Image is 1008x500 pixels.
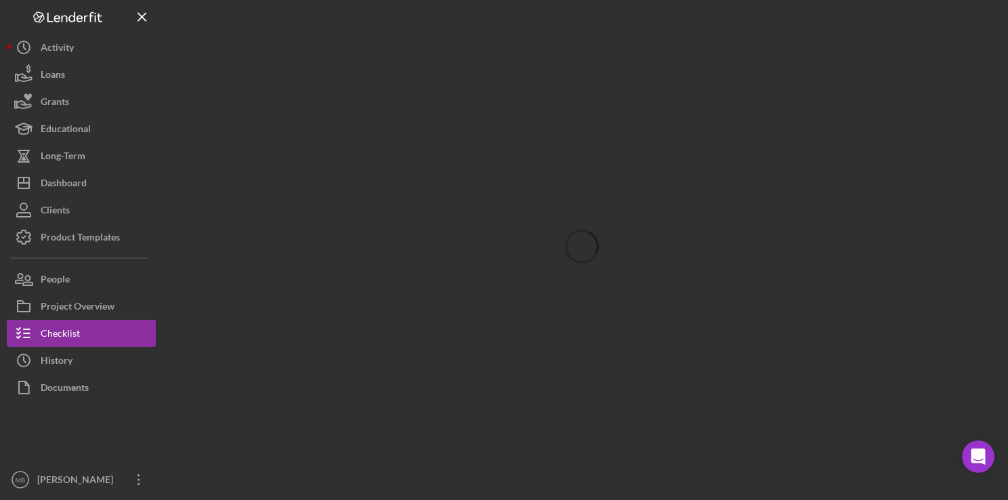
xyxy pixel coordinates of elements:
button: Loans [7,61,156,88]
div: Clients [41,196,70,227]
div: History [41,347,72,377]
button: People [7,266,156,293]
div: Educational [41,115,91,146]
div: Product Templates [41,224,120,254]
button: Checklist [7,320,156,347]
iframe: Intercom live chat [962,440,994,473]
div: Checklist [41,320,80,350]
button: MB[PERSON_NAME] [7,466,156,493]
button: Activity [7,34,156,61]
button: History [7,347,156,374]
div: Activity [41,34,74,64]
div: Documents [41,374,89,404]
button: Educational [7,115,156,142]
button: Clients [7,196,156,224]
div: Dashboard [41,169,87,200]
button: Dashboard [7,169,156,196]
button: Product Templates [7,224,156,251]
div: Long-Term [41,142,85,173]
button: Documents [7,374,156,401]
div: People [41,266,70,296]
button: Long-Term [7,142,156,169]
div: [PERSON_NAME] [34,466,122,497]
div: Grants [41,88,69,119]
div: Project Overview [41,293,114,323]
button: Grants [7,88,156,115]
text: MB [16,476,25,484]
div: Loans [41,61,65,91]
button: Project Overview [7,293,156,320]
